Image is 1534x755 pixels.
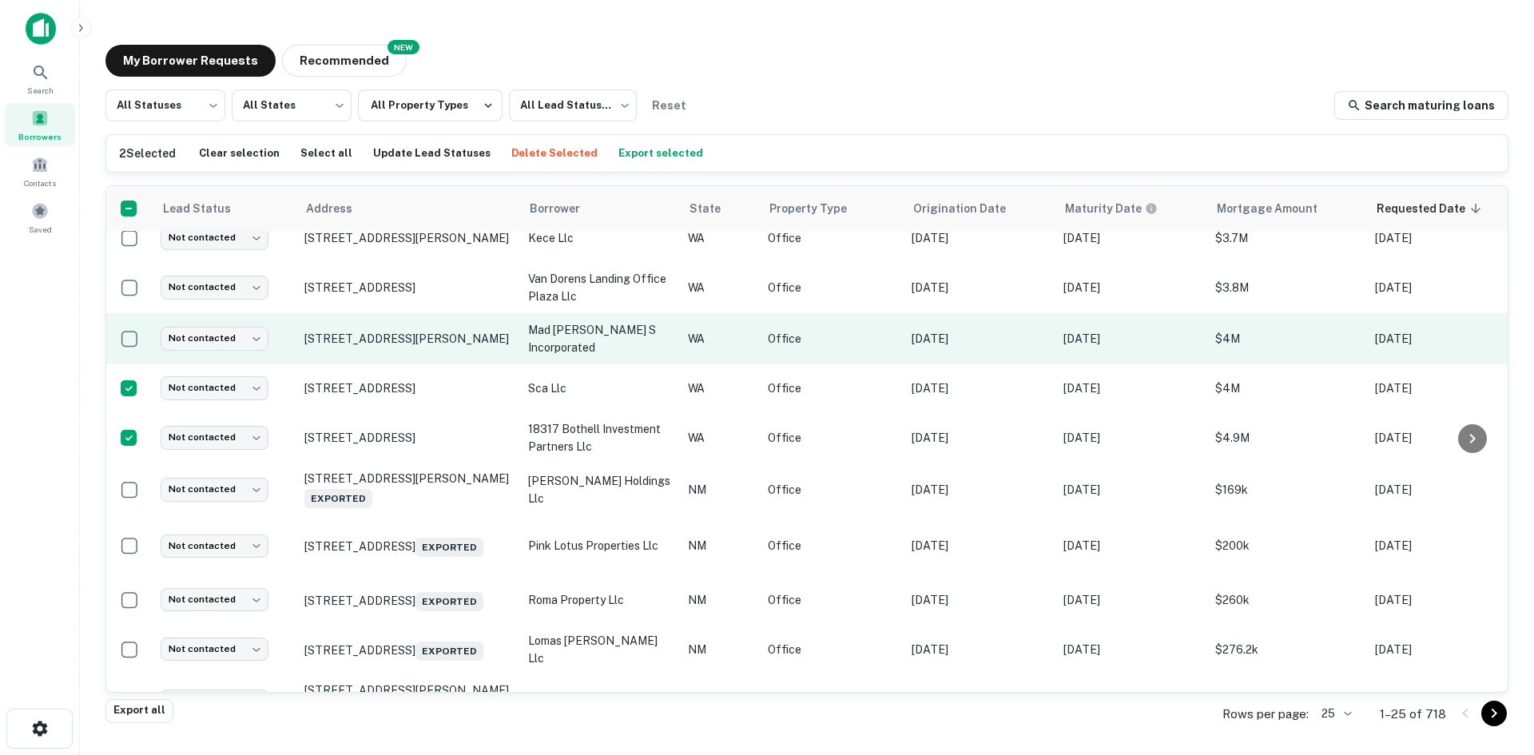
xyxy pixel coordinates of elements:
[1215,429,1359,447] p: $4.9M
[912,481,1047,499] p: [DATE]
[5,149,75,193] a: Contacts
[912,537,1047,554] p: [DATE]
[1065,200,1158,217] div: Maturity dates displayed may be estimated. Please contact the lender for the most accurate maturi...
[1481,701,1507,726] button: Go to next page
[304,280,512,295] p: [STREET_ADDRESS]
[688,379,752,397] p: WA
[161,426,268,449] div: Not contacted
[688,481,752,499] p: NM
[161,276,268,299] div: Not contacted
[1375,641,1511,658] p: [DATE]
[528,472,672,507] p: [PERSON_NAME] holdings llc
[912,279,1047,296] p: [DATE]
[688,429,752,447] p: WA
[520,186,680,231] th: Borrower
[688,330,752,348] p: WA
[1065,200,1142,217] h6: Maturity Date
[680,186,760,231] th: State
[162,199,252,218] span: Lead Status
[1063,591,1199,609] p: [DATE]
[18,130,62,143] span: Borrowers
[5,103,75,146] a: Borrowers
[769,199,868,218] span: Property Type
[1063,379,1199,397] p: [DATE]
[1454,627,1534,704] iframe: Chat Widget
[1063,279,1199,296] p: [DATE]
[161,588,268,611] div: Not contacted
[768,330,896,348] p: Office
[5,196,75,239] a: Saved
[195,141,284,165] button: Clear selection
[153,186,296,231] th: Lead Status
[1215,229,1359,247] p: $3.7M
[1063,641,1199,658] p: [DATE]
[105,85,225,126] div: All Statuses
[105,699,173,723] button: Export all
[1215,279,1359,296] p: $3.8M
[161,534,268,558] div: Not contacted
[528,420,672,455] p: 18317 bothell investment partners llc
[688,279,752,296] p: WA
[1375,330,1511,348] p: [DATE]
[358,89,503,121] button: All Property Types
[768,591,896,609] p: Office
[415,592,483,611] span: Exported
[1215,537,1359,554] p: $200k
[768,279,896,296] p: Office
[119,145,176,162] h6: 2 Selected
[1217,199,1338,218] span: Mortgage Amount
[161,478,268,501] div: Not contacted
[1380,705,1446,724] p: 1–25 of 718
[24,177,56,189] span: Contacts
[912,330,1047,348] p: [DATE]
[304,589,512,611] p: [STREET_ADDRESS]
[304,332,512,346] p: [STREET_ADDRESS][PERSON_NAME]
[528,537,672,554] p: pink lotus properties llc
[1334,91,1508,120] a: Search maturing loans
[1375,279,1511,296] p: [DATE]
[1063,330,1199,348] p: [DATE]
[304,471,512,508] p: [STREET_ADDRESS][PERSON_NAME]
[688,537,752,554] p: NM
[1063,429,1199,447] p: [DATE]
[528,632,672,667] p: lomas [PERSON_NAME] llc
[768,229,896,247] p: Office
[26,13,56,45] img: capitalize-icon.png
[688,229,752,247] p: WA
[161,689,268,713] div: Not contacted
[688,591,752,609] p: NM
[369,141,495,165] button: Update Lead Statuses
[768,481,896,499] p: Office
[768,537,896,554] p: Office
[530,199,601,218] span: Borrower
[282,45,407,77] button: Recommended
[161,376,268,399] div: Not contacted
[1055,186,1207,231] th: Maturity dates displayed may be estimated. Please contact the lender for the most accurate maturi...
[296,141,356,165] button: Select all
[768,641,896,658] p: Office
[1375,591,1511,609] p: [DATE]
[528,321,672,356] p: mad [PERSON_NAME] s incorporated
[161,226,268,249] div: Not contacted
[1215,641,1359,658] p: $276.2k
[304,231,512,245] p: [STREET_ADDRESS][PERSON_NAME]
[904,186,1055,231] th: Origination Date
[1215,591,1359,609] p: $260k
[1065,200,1178,217] span: Maturity dates displayed may be estimated. Please contact the lender for the most accurate maturi...
[690,199,741,218] span: State
[528,379,672,397] p: sca llc
[1215,330,1359,348] p: $4M
[1375,229,1511,247] p: [DATE]
[913,199,1027,218] span: Origination Date
[415,538,483,557] span: Exported
[27,84,54,97] span: Search
[415,642,483,661] span: Exported
[1063,537,1199,554] p: [DATE]
[1377,199,1486,218] span: Requested Date
[296,186,520,231] th: Address
[528,270,672,305] p: van dorens landing office plaza llc
[5,57,75,100] a: Search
